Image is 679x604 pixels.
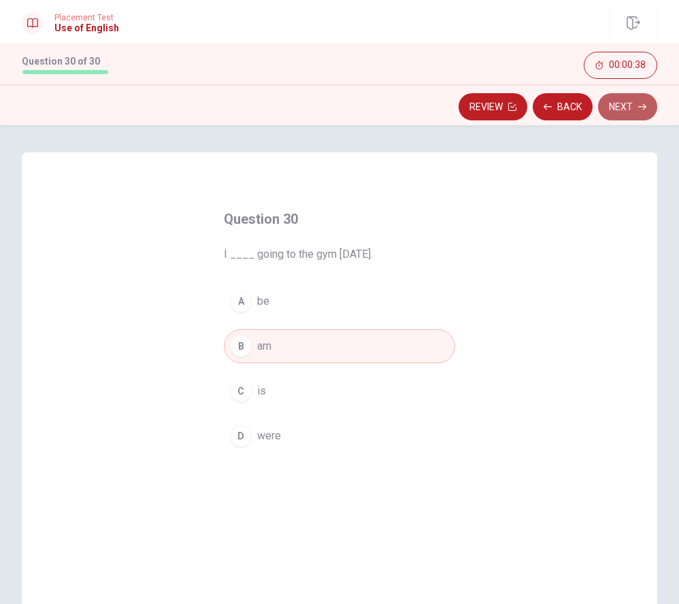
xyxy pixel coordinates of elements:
[224,246,455,263] span: I ____ going to the gym [DATE].
[230,425,252,447] div: D
[224,419,455,453] button: Dwere
[609,60,646,71] span: 00:00:38
[257,383,266,399] span: is
[598,93,657,120] button: Next
[257,293,269,309] span: be
[224,329,455,363] button: Bam
[459,93,527,120] button: Review
[22,56,109,67] h1: Question 30 of 30
[533,93,593,120] button: Back
[224,208,455,230] h4: Question 30
[54,22,119,33] h1: Use of English
[224,284,455,318] button: Abe
[584,52,657,79] button: 00:00:38
[257,428,281,444] span: were
[54,13,119,22] span: Placement Test
[230,290,252,312] div: A
[230,380,252,402] div: C
[224,374,455,408] button: Cis
[230,335,252,357] div: B
[257,338,271,354] span: am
